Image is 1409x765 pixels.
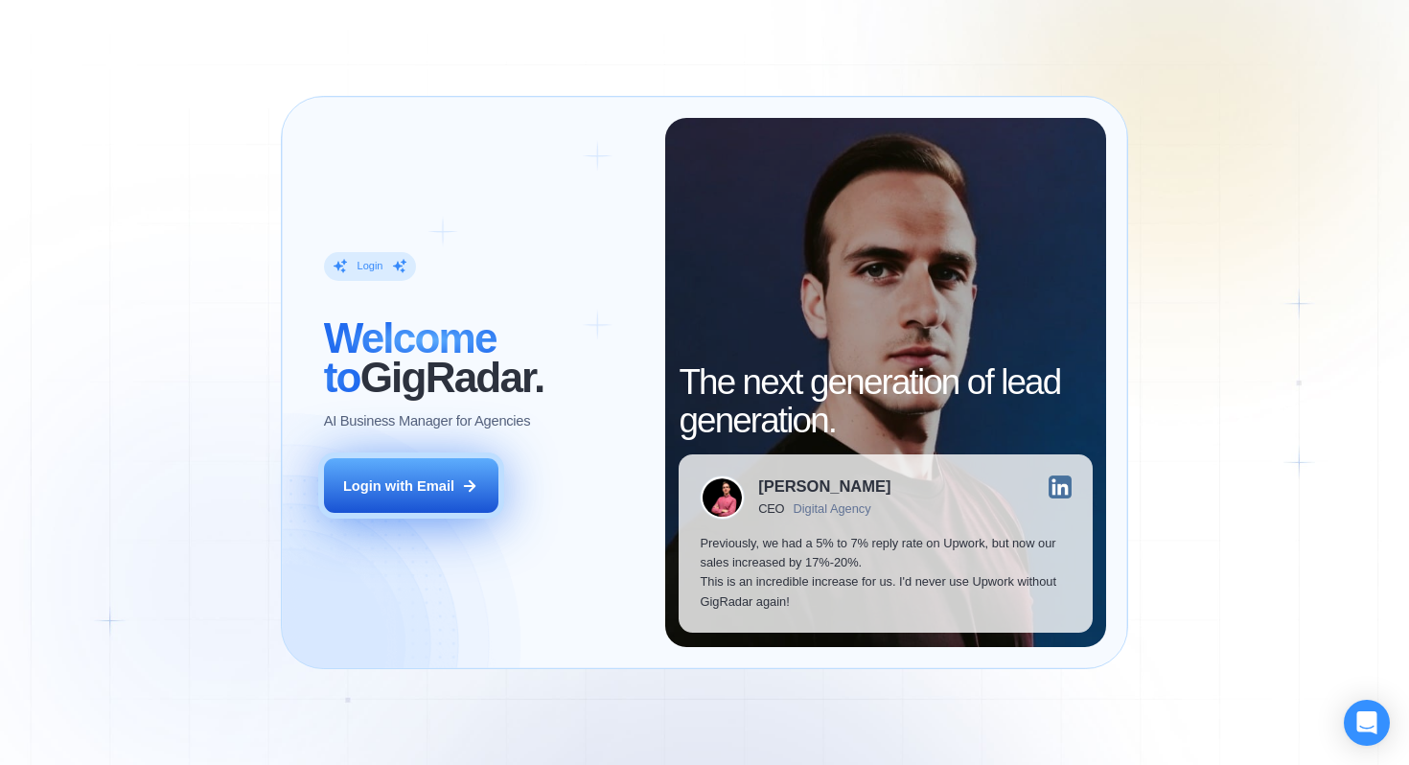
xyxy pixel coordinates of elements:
[794,502,871,517] div: Digital Agency
[700,534,1071,612] p: Previously, we had a 5% to 7% reply rate on Upwork, but now our sales increased by 17%-20%. This ...
[324,319,644,397] h2: ‍ GigRadar.
[1344,700,1390,746] div: Open Intercom Messenger
[358,259,383,273] div: Login
[324,314,497,400] span: Welcome to
[758,479,890,496] div: [PERSON_NAME]
[324,411,531,430] p: AI Business Manager for Agencies
[324,458,498,513] button: Login with Email
[679,363,1092,441] h2: The next generation of lead generation.
[343,476,454,496] div: Login with Email
[758,502,784,517] div: CEO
